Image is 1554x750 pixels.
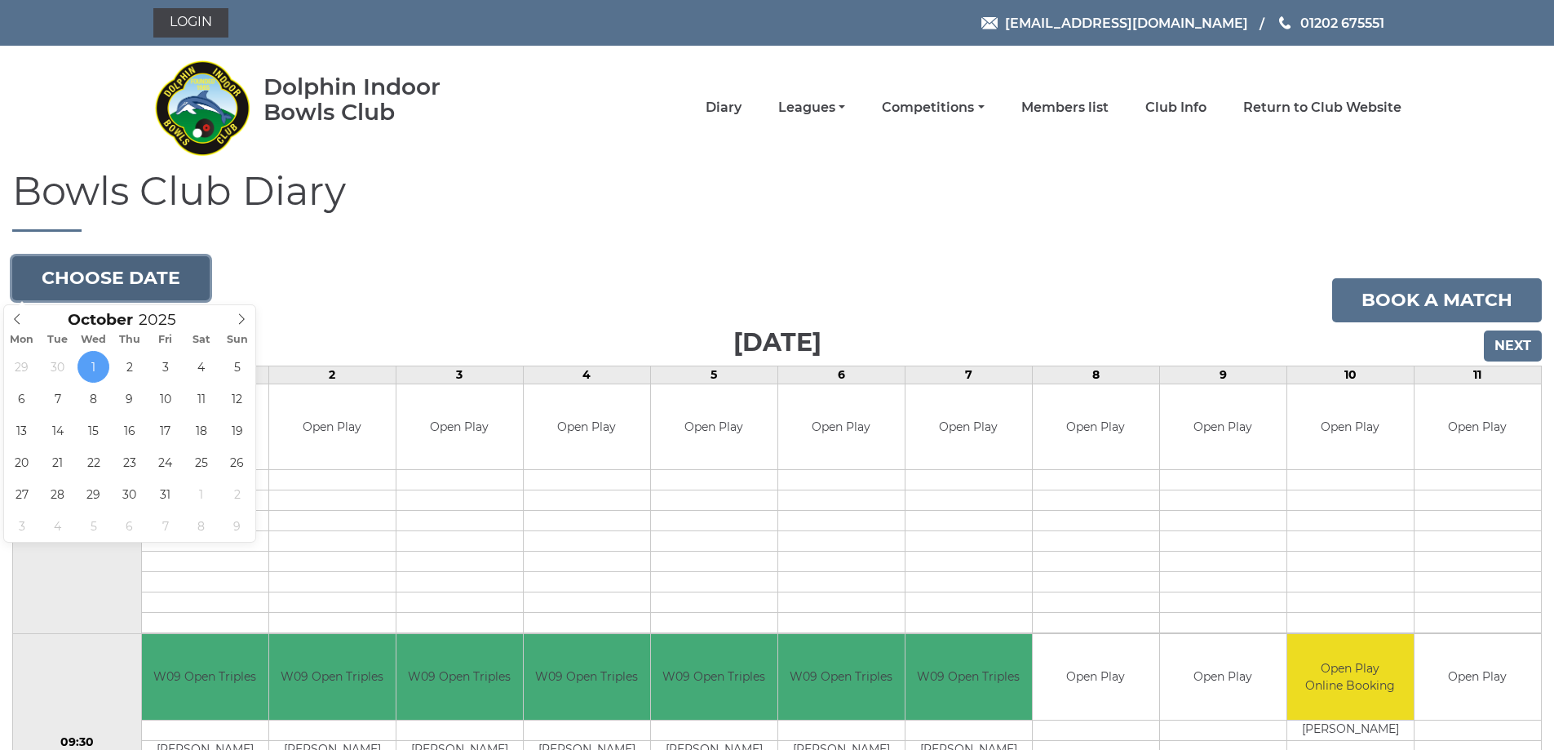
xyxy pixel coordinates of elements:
[77,478,109,510] span: October 29, 2025
[1286,366,1414,384] td: 10
[777,366,905,384] td: 6
[184,335,219,345] span: Sat
[1033,634,1159,720] td: Open Play
[905,384,1032,470] td: Open Play
[149,446,181,478] span: October 24, 2025
[113,383,145,415] span: October 9, 2025
[77,383,109,415] span: October 8, 2025
[221,351,253,383] span: October 5, 2025
[42,478,73,510] span: October 28, 2025
[149,351,181,383] span: October 3, 2025
[77,446,109,478] span: October 22, 2025
[1415,634,1541,720] td: Open Play
[1032,366,1159,384] td: 8
[148,335,184,345] span: Fri
[153,51,251,165] img: Dolphin Indoor Bowls Club
[6,510,38,542] span: November 3, 2025
[185,383,217,415] span: October 11, 2025
[1414,366,1541,384] td: 11
[219,335,255,345] span: Sun
[142,634,268,720] td: W09 Open Triples
[153,8,228,38] a: Login
[221,383,253,415] span: October 12, 2025
[1277,13,1384,33] a: Phone us 01202 675551
[185,510,217,542] span: November 8, 2025
[1332,278,1542,322] a: Book a match
[113,510,145,542] span: November 6, 2025
[524,634,650,720] td: W09 Open Triples
[6,383,38,415] span: October 6, 2025
[6,446,38,478] span: October 20, 2025
[1243,99,1401,117] a: Return to Club Website
[981,17,998,29] img: Email
[6,351,38,383] span: September 29, 2025
[40,335,76,345] span: Tue
[1005,15,1248,30] span: [EMAIL_ADDRESS][DOMAIN_NAME]
[263,74,493,125] div: Dolphin Indoor Bowls Club
[1484,331,1542,362] input: Next
[113,478,145,510] span: October 30, 2025
[1160,384,1286,470] td: Open Play
[77,510,109,542] span: November 5, 2025
[1145,99,1206,117] a: Club Info
[42,446,73,478] span: October 21, 2025
[221,415,253,446] span: October 19, 2025
[4,335,40,345] span: Mon
[1415,384,1541,470] td: Open Play
[112,335,148,345] span: Thu
[1287,384,1414,470] td: Open Play
[12,256,210,300] button: Choose date
[185,415,217,446] span: October 18, 2025
[6,478,38,510] span: October 27, 2025
[1033,384,1159,470] td: Open Play
[778,99,845,117] a: Leagues
[524,384,650,470] td: Open Play
[396,634,523,720] td: W09 Open Triples
[1159,366,1286,384] td: 9
[882,99,984,117] a: Competitions
[1279,16,1291,29] img: Phone us
[68,313,133,328] span: Scroll to increment
[77,351,109,383] span: October 1, 2025
[1160,634,1286,720] td: Open Play
[42,383,73,415] span: October 7, 2025
[778,384,905,470] td: Open Play
[149,510,181,542] span: November 7, 2025
[185,351,217,383] span: October 4, 2025
[269,384,396,470] td: Open Play
[651,384,777,470] td: Open Play
[149,415,181,446] span: October 17, 2025
[523,366,650,384] td: 4
[12,170,1542,232] h1: Bowls Club Diary
[113,351,145,383] span: October 2, 2025
[221,446,253,478] span: October 26, 2025
[396,366,523,384] td: 3
[1300,15,1384,30] span: 01202 675551
[113,446,145,478] span: October 23, 2025
[981,13,1248,33] a: Email [EMAIL_ADDRESS][DOMAIN_NAME]
[1021,99,1109,117] a: Members list
[778,634,905,720] td: W09 Open Triples
[221,510,253,542] span: November 9, 2025
[905,366,1032,384] td: 7
[113,415,145,446] span: October 16, 2025
[133,310,197,329] input: Scroll to increment
[269,634,396,720] td: W09 Open Triples
[42,351,73,383] span: September 30, 2025
[185,446,217,478] span: October 25, 2025
[905,634,1032,720] td: W09 Open Triples
[651,634,777,720] td: W09 Open Triples
[1287,720,1414,740] td: [PERSON_NAME]
[268,366,396,384] td: 2
[650,366,777,384] td: 5
[1287,634,1414,720] td: Open Play Online Booking
[706,99,742,117] a: Diary
[149,383,181,415] span: October 10, 2025
[76,335,112,345] span: Wed
[149,478,181,510] span: October 31, 2025
[185,478,217,510] span: November 1, 2025
[6,415,38,446] span: October 13, 2025
[42,510,73,542] span: November 4, 2025
[221,478,253,510] span: November 2, 2025
[77,415,109,446] span: October 15, 2025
